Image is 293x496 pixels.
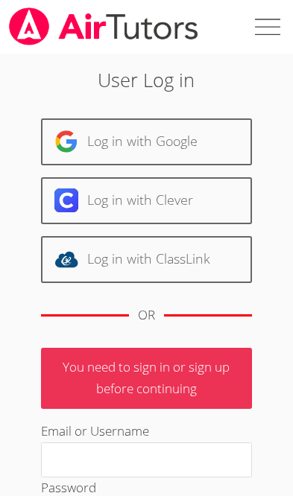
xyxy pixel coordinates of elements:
a: Log in with ClassLink [41,236,252,283]
p: You need to sign in or sign up before continuing [41,348,252,409]
img: google-logo-50288ca7cdecda66e5e0955fdab243c47b7ad437acaf1139b6f446037453330a.svg [54,130,78,153]
a: Log in with Clever [41,177,252,224]
h2: User Log in [41,66,252,94]
img: classlink-logo-d6bb404cc1216ec64c9a2012d9dc4662098be43eaf13dc465df04b49fa7ab582.svg [54,247,78,271]
a: Log in with Google [41,118,252,165]
label: Email or Username [41,422,149,439]
img: airtutors_banner-c4298cdbf04f3fff15de1276eac7730deb9818008684d7c2e4769d2f7ddbe033.png [7,7,200,45]
img: clever-logo-6eab21bc6e7a338710f1a6ff85c0baf02591cd810cc4098c63d3a4b26e2feb20.svg [54,188,78,212]
label: Password [41,479,96,496]
div: OR [138,305,155,326]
